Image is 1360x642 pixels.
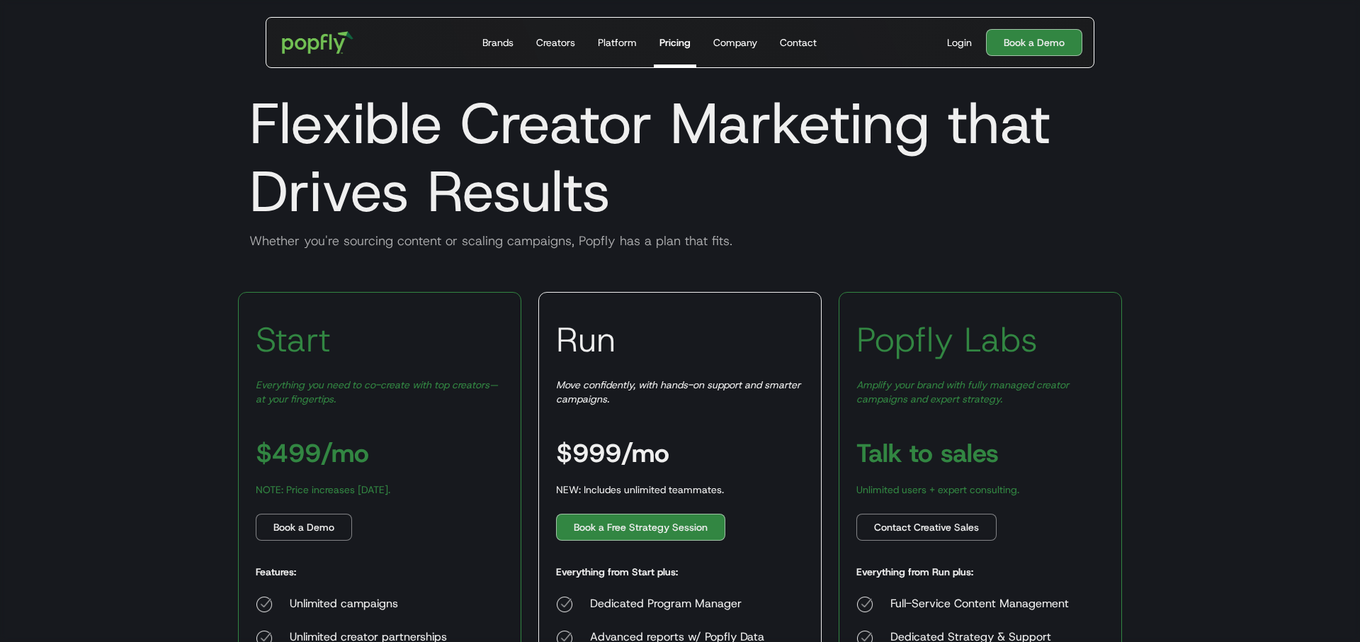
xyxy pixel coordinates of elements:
[556,514,725,541] a: Book a Free Strategy Session
[598,35,637,50] div: Platform
[556,440,669,466] h3: $999/mo
[713,35,757,50] div: Company
[482,35,514,50] div: Brands
[780,35,817,50] div: Contact
[654,18,696,67] a: Pricing
[856,318,1038,361] h3: Popfly Labs
[556,565,678,579] h5: Everything from Start plus:
[536,35,575,50] div: Creators
[856,483,1019,497] div: Unlimited users + expert consulting.
[256,483,390,497] div: NOTE: Price increases [DATE].
[574,520,708,534] div: Book a Free Strategy Session
[856,565,973,579] h5: Everything from Run plus:
[856,378,1069,405] em: Amplify your brand with fully managed creator campaigns and expert strategy.
[590,596,785,613] div: Dedicated Program Manager
[774,18,822,67] a: Contact
[941,35,977,50] a: Login
[856,440,999,466] h3: Talk to sales
[256,514,352,541] a: Book a Demo
[947,35,972,50] div: Login
[708,18,763,67] a: Company
[238,232,1122,249] div: Whether you're sourcing content or scaling campaigns, Popfly has a plan that fits.
[556,483,724,497] div: NEW: Includes unlimited teammates.
[856,514,997,541] a: Contact Creative Sales
[874,520,979,534] div: Contact Creative Sales
[273,520,334,534] div: Book a Demo
[556,378,800,405] em: Move confidently, with hands-on support and smarter campaigns.
[256,378,498,405] em: Everything you need to co-create with top creators—at your fingertips.
[890,596,1087,613] div: Full-Service Content Management
[256,318,331,361] h3: Start
[986,29,1082,56] a: Book a Demo
[477,18,519,67] a: Brands
[272,21,363,64] a: home
[556,318,616,361] h3: Run
[238,89,1122,225] h1: Flexible Creator Marketing that Drives Results
[531,18,581,67] a: Creators
[290,596,450,613] div: Unlimited campaigns
[256,565,296,579] h5: Features:
[592,18,642,67] a: Platform
[256,440,369,466] h3: $499/mo
[659,35,691,50] div: Pricing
